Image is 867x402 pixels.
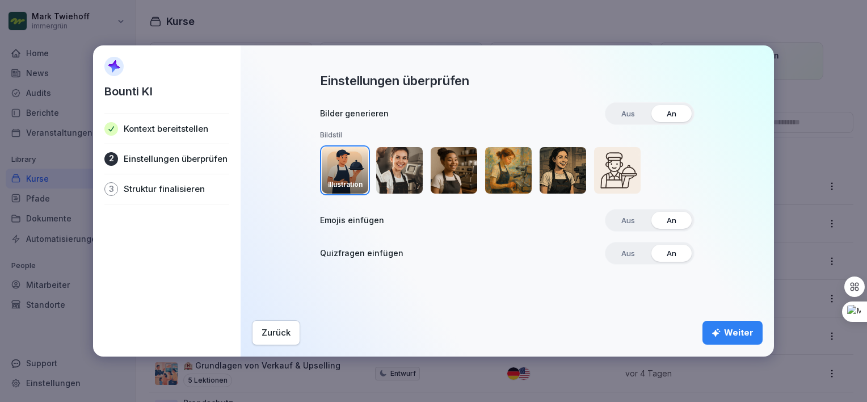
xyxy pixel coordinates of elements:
[104,182,118,196] div: 3
[613,105,643,122] span: Aus
[104,152,118,166] div: 2
[485,147,532,194] img: Oil painting style
[659,212,684,229] span: An
[252,320,300,345] button: Zurück
[320,108,389,119] h3: Bilder generieren
[124,153,228,165] p: Einstellungen überprüfen
[262,326,291,339] div: Zurück
[124,123,208,135] p: Kontext bereitstellen
[104,83,153,100] p: Bounti KI
[702,321,763,345] button: Weiter
[659,245,684,262] span: An
[613,245,643,262] span: Aus
[104,57,124,76] img: AI Sparkle
[712,326,754,339] div: Weiter
[376,147,423,194] img: Realistic style
[124,183,205,195] p: Struktur finalisieren
[322,147,368,194] img: Illustration style
[659,105,684,122] span: An
[613,212,643,229] span: Aus
[320,248,403,259] h3: Quizfragen einfügen
[320,131,695,140] h5: Bildstil
[431,147,477,194] img: 3D style
[540,147,586,194] img: comic
[320,215,384,226] h3: Emojis einfügen
[594,147,641,194] img: Simple outline style
[320,73,469,89] h2: Einstellungen überprüfen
